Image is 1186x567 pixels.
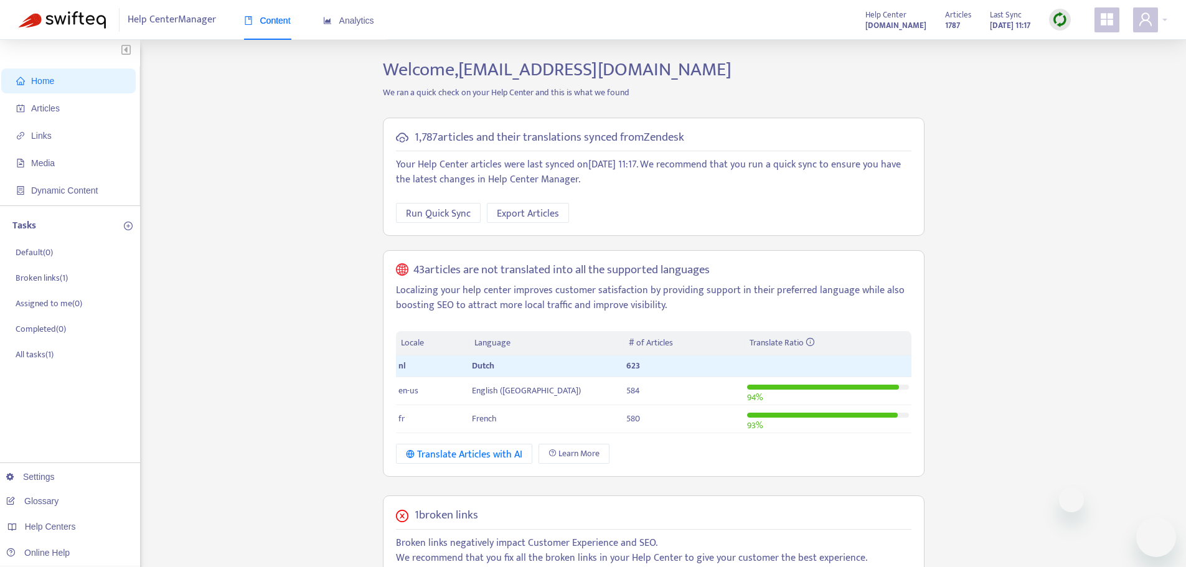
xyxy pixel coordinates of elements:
[1052,12,1068,27] img: sync.dc5367851b00ba804db3.png
[31,158,55,168] span: Media
[472,411,497,426] span: French
[16,348,54,361] p: All tasks ( 1 )
[16,322,66,335] p: Completed ( 0 )
[396,331,469,355] th: Locale
[396,283,911,313] p: Localizing your help center improves customer satisfaction by providing support in their preferre...
[25,522,76,532] span: Help Centers
[12,218,36,233] p: Tasks
[945,19,960,32] strong: 1787
[16,186,25,195] span: container
[406,206,471,222] span: Run Quick Sync
[398,411,405,426] span: fr
[472,358,494,373] span: Dutch
[16,159,25,167] span: file-image
[626,383,640,398] span: 584
[16,297,82,310] p: Assigned to me ( 0 )
[398,358,406,373] span: nl
[415,131,684,145] h5: 1,787 articles and their translations synced from Zendesk
[1059,487,1084,512] iframe: Bericht sluiten
[472,383,581,398] span: English ([GEOGRAPHIC_DATA])
[374,86,934,99] p: We ran a quick check on your Help Center and this is what we found
[865,18,926,32] a: [DOMAIN_NAME]
[626,411,640,426] span: 580
[244,16,291,26] span: Content
[31,103,60,113] span: Articles
[558,447,600,461] span: Learn More
[398,383,418,398] span: en-us
[415,508,478,523] h5: 1 broken links
[1138,12,1153,27] span: user
[31,131,52,141] span: Links
[19,11,106,29] img: Swifteq
[396,157,911,187] p: Your Help Center articles were last synced on [DATE] 11:17 . We recommend that you run a quick sy...
[413,263,710,278] h5: 43 articles are not translated into all the supported languages
[383,54,732,85] span: Welcome, [EMAIL_ADDRESS][DOMAIN_NAME]
[16,271,68,284] p: Broken links ( 1 )
[6,496,59,506] a: Glossary
[396,131,408,144] span: cloud-sync
[747,418,763,433] span: 93 %
[16,246,53,259] p: Default ( 0 )
[6,472,55,482] a: Settings
[396,263,408,278] span: global
[469,331,624,355] th: Language
[396,510,408,522] span: close-circle
[747,390,763,405] span: 94 %
[487,203,569,223] button: Export Articles
[323,16,374,26] span: Analytics
[16,104,25,113] span: account-book
[865,19,926,32] strong: [DOMAIN_NAME]
[244,16,253,25] span: book
[497,206,559,222] span: Export Articles
[128,8,216,32] span: Help Center Manager
[31,185,98,195] span: Dynamic Content
[990,8,1022,22] span: Last Sync
[539,444,609,464] a: Learn More
[1136,517,1176,557] iframe: Knop om het berichtenvenster te openen
[990,19,1030,32] strong: [DATE] 11:17
[1099,12,1114,27] span: appstore
[6,548,70,558] a: Online Help
[124,222,133,230] span: plus-circle
[750,336,906,350] div: Translate Ratio
[626,358,640,373] span: 623
[406,447,522,462] div: Translate Articles with AI
[624,331,744,355] th: # of Articles
[396,536,911,566] p: Broken links negatively impact Customer Experience and SEO. We recommend that you fix all the bro...
[396,444,532,464] button: Translate Articles with AI
[16,131,25,140] span: link
[945,8,971,22] span: Articles
[16,77,25,85] span: home
[865,8,906,22] span: Help Center
[31,76,54,86] span: Home
[323,16,332,25] span: area-chart
[396,203,481,223] button: Run Quick Sync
